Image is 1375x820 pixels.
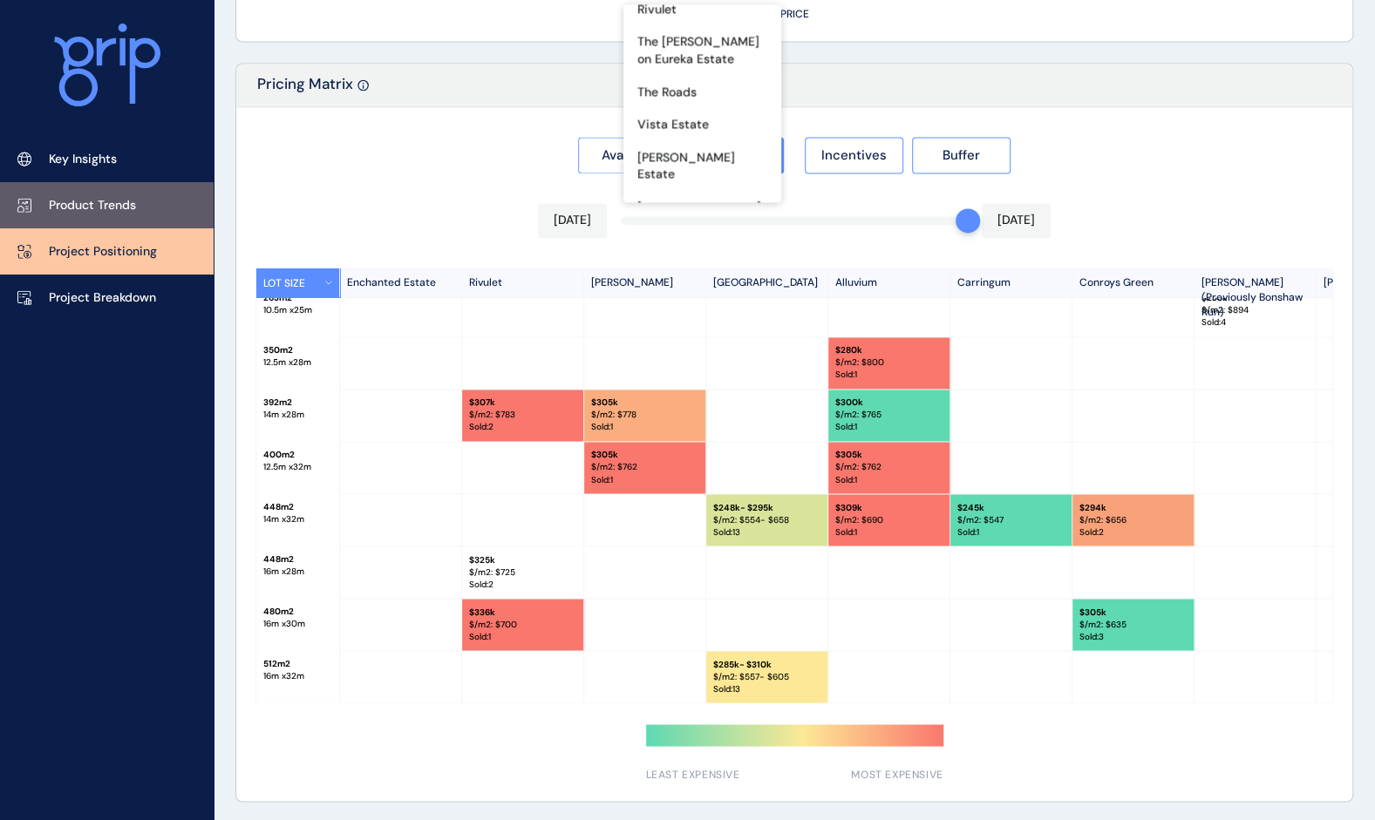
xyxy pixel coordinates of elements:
span: Incentives [821,146,887,164]
p: $ 325k [469,553,576,566]
p: Sold : 13 [713,525,820,538]
p: Sold : 1 [835,421,943,433]
p: $ 305k [835,449,943,461]
p: 16 m x 32 m [263,670,332,682]
p: $ 336k [469,606,576,618]
p: 392 m2 [263,396,332,409]
p: $ 248k - $295k [713,501,820,513]
p: Project Breakdown [49,289,156,307]
p: Sold : 3 [1079,630,1187,642]
button: Available [578,137,681,173]
p: Alluvium [828,268,950,297]
span: LEAST EXPENSIVE [646,767,740,782]
span: MOST EXPENSIVE [851,767,943,782]
text: PRICE [780,7,809,21]
p: [GEOGRAPHIC_DATA] [637,199,761,216]
p: Sold : 1 [835,369,943,381]
p: 448 m2 [263,553,332,566]
p: Rivulet [462,268,584,297]
span: Buffer [943,146,980,164]
p: Sold : 1 [591,473,698,485]
p: [DATE] [997,212,1035,229]
p: Sold : 2 [469,421,576,433]
p: $/m2: $ 894 [1201,304,1309,316]
p: Sold : 2 [1079,525,1187,538]
p: $ 309k [835,501,943,513]
p: 400 m2 [263,449,332,461]
p: Sold : 13 [713,682,820,695]
p: $ 294k [1079,501,1187,513]
p: Rivulet [637,1,677,18]
p: 16 m x 30 m [263,618,332,630]
p: $ 300k [835,396,943,409]
p: Carringum [950,268,1072,297]
p: Vista Estate [637,116,709,133]
button: LOT SIZE [256,268,340,297]
p: $/m2: $ 554 - $658 [713,513,820,525]
p: Project Positioning [49,243,157,261]
p: Product Trends [49,197,136,214]
p: $/m2: $ 547 [957,513,1065,525]
p: [PERSON_NAME] [584,268,706,297]
p: [PERSON_NAME] Estate [637,149,767,183]
p: [DATE] [554,212,591,229]
p: $ 305k [591,396,698,409]
p: $/m2: $ 800 [835,356,943,369]
p: 480 m2 [263,606,332,618]
p: $/m2: $ 557 - $605 [713,670,820,682]
p: $/m2: $ 778 [591,409,698,421]
p: $/m2: $ 783 [469,409,576,421]
p: Sold : 4 [1201,316,1309,329]
p: $/m2: $ 700 [469,618,576,630]
p: $/m2: $ 725 [469,566,576,578]
p: $ 285k - $310k [713,658,820,670]
p: Sold : 1 [591,421,698,433]
p: 14 m x 28 m [263,409,332,421]
p: 12.5 m x 32 m [263,461,332,473]
p: Pricing Matrix [257,74,353,106]
p: 12.5 m x 28 m [263,356,332,369]
p: $/m2: $ 762 [591,461,698,473]
p: 350 m2 [263,344,332,356]
p: 10.5 m x 25 m [263,304,332,316]
p: $ 305k [1079,606,1187,618]
p: $/m2: $ 690 [835,513,943,525]
p: [PERSON_NAME] (Previously Bonshaw Run) [1195,268,1317,297]
p: $ 280k [835,344,943,356]
button: Incentives [805,137,903,173]
p: [GEOGRAPHIC_DATA] [706,268,828,297]
p: $/m2: $ 762 [835,461,943,473]
p: 14 m x 32 m [263,513,332,525]
p: Sold : 1 [469,630,576,642]
p: 16 m x 28 m [263,566,332,578]
p: $/m2: $ 635 [1079,618,1187,630]
p: Sold : 1 [835,525,943,538]
p: $/m2: $ 656 [1079,513,1187,525]
p: 448 m2 [263,501,332,513]
p: Conroys Green [1072,268,1195,297]
button: Buffer [912,137,1011,173]
p: The [PERSON_NAME] on Eureka Estate [637,33,767,67]
p: 263 m2 [263,292,332,304]
p: Sold : 1 [957,525,1065,538]
p: Key Insights [49,151,117,168]
p: Enchanted Estate [340,268,462,297]
p: 512 m2 [263,658,332,670]
p: $ 245k [957,501,1065,513]
p: $/m2: $ 765 [835,409,943,421]
p: $ 305k [591,449,698,461]
span: Available [602,146,657,164]
p: $ 307k [469,396,576,409]
p: Sold : 1 [835,473,943,485]
p: Sold : 2 [469,578,576,590]
p: The Roads [637,84,697,101]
